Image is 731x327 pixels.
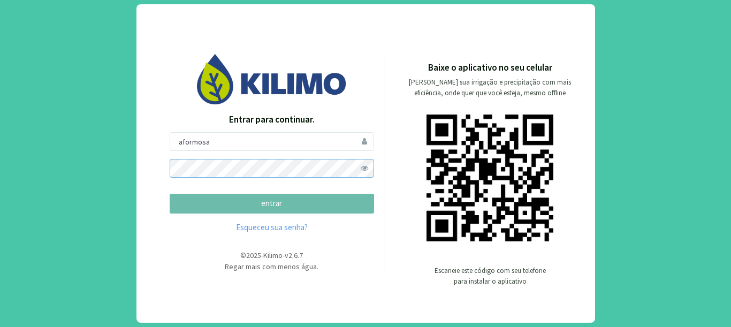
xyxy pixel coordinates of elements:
[170,194,374,214] button: entrar
[427,115,553,241] img: qr code
[263,250,283,260] span: Kilimo
[225,262,318,271] span: Regar mais com menos água.
[197,54,347,104] img: Image
[431,265,549,287] p: Escaneie este código com seu telefone para instalar o aplicativo
[261,250,263,260] span: -
[408,77,573,98] p: [PERSON_NAME] sua irrigação e precipitação com mais eficiência, onde quer que você esteja, mesmo ...
[170,132,374,151] input: Usuário
[285,250,303,260] span: v2.6.7
[179,197,365,210] p: entrar
[170,222,374,234] a: Esqueceu sua senha?
[283,250,285,260] span: -
[246,250,261,260] span: 2025
[170,113,374,127] p: Entrar para continuar.
[428,61,552,75] p: Baixe o aplicativo no seu celular
[240,250,246,260] span: ©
